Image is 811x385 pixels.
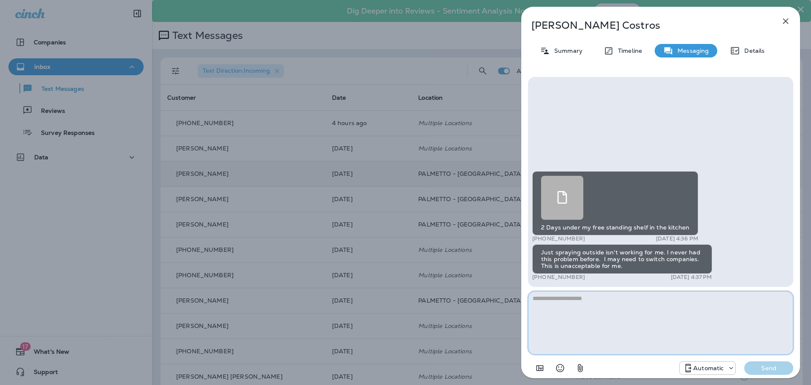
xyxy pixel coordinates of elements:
[532,244,712,274] div: Just spraying outside isn't working for me. I never had this problem before. I may need to switch...
[532,235,585,242] p: [PHONE_NUMBER]
[656,235,698,242] p: [DATE] 4:36 PM
[673,47,709,54] p: Messaging
[693,365,724,371] p: Automatic
[532,171,698,235] div: 2 Days under my free standing shelf in the kitchen
[740,47,765,54] p: Details
[671,274,712,281] p: [DATE] 4:37 PM
[552,360,569,377] button: Select an emoji
[531,19,762,31] p: [PERSON_NAME] Costros
[614,47,642,54] p: Timeline
[531,360,548,377] button: Add in a premade template
[532,274,585,281] p: [PHONE_NUMBER]
[550,47,582,54] p: Summary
